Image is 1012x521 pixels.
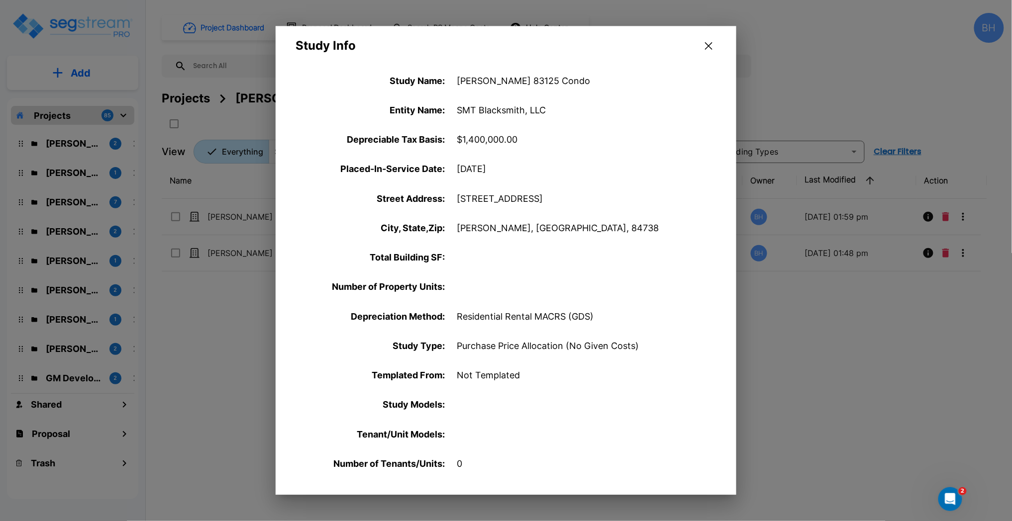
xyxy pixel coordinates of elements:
[296,310,445,323] p: Depreciation Method :
[296,398,445,412] p: Study Models :
[296,221,445,235] p: City, State,Zip :
[457,339,706,352] p: Purchase Price Allocation (No Given Costs)
[457,74,706,87] p: [PERSON_NAME] 83125 Condo
[938,487,962,511] iframe: Intercom live chat
[457,192,706,205] p: [STREET_ADDRESS]
[457,163,706,176] p: [DATE]
[296,38,356,54] p: Study Info
[457,457,706,470] p: 0
[457,133,706,147] p: $1,400,000.00
[296,133,445,147] p: Depreciable Tax Basis :
[457,310,706,323] p: Residential Rental MACRS (GDS)
[296,163,445,176] p: Placed-In-Service Date :
[296,192,445,205] p: Street Address :
[296,74,445,87] p: Study Name :
[457,368,706,382] p: Not Templated
[959,487,967,495] span: 2
[296,428,445,441] p: Tenant/Unit Models :
[457,103,706,117] p: SMT Blacksmith, LLC
[296,280,445,294] p: Number of Property Units :
[296,103,445,117] p: Entity Name :
[296,368,445,382] p: Templated From :
[296,457,445,470] p: Number of Tenants/Units :
[457,221,706,235] p: [PERSON_NAME], [GEOGRAPHIC_DATA], 84738
[296,339,445,352] p: Study Type :
[296,251,445,264] p: Total Building SF :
